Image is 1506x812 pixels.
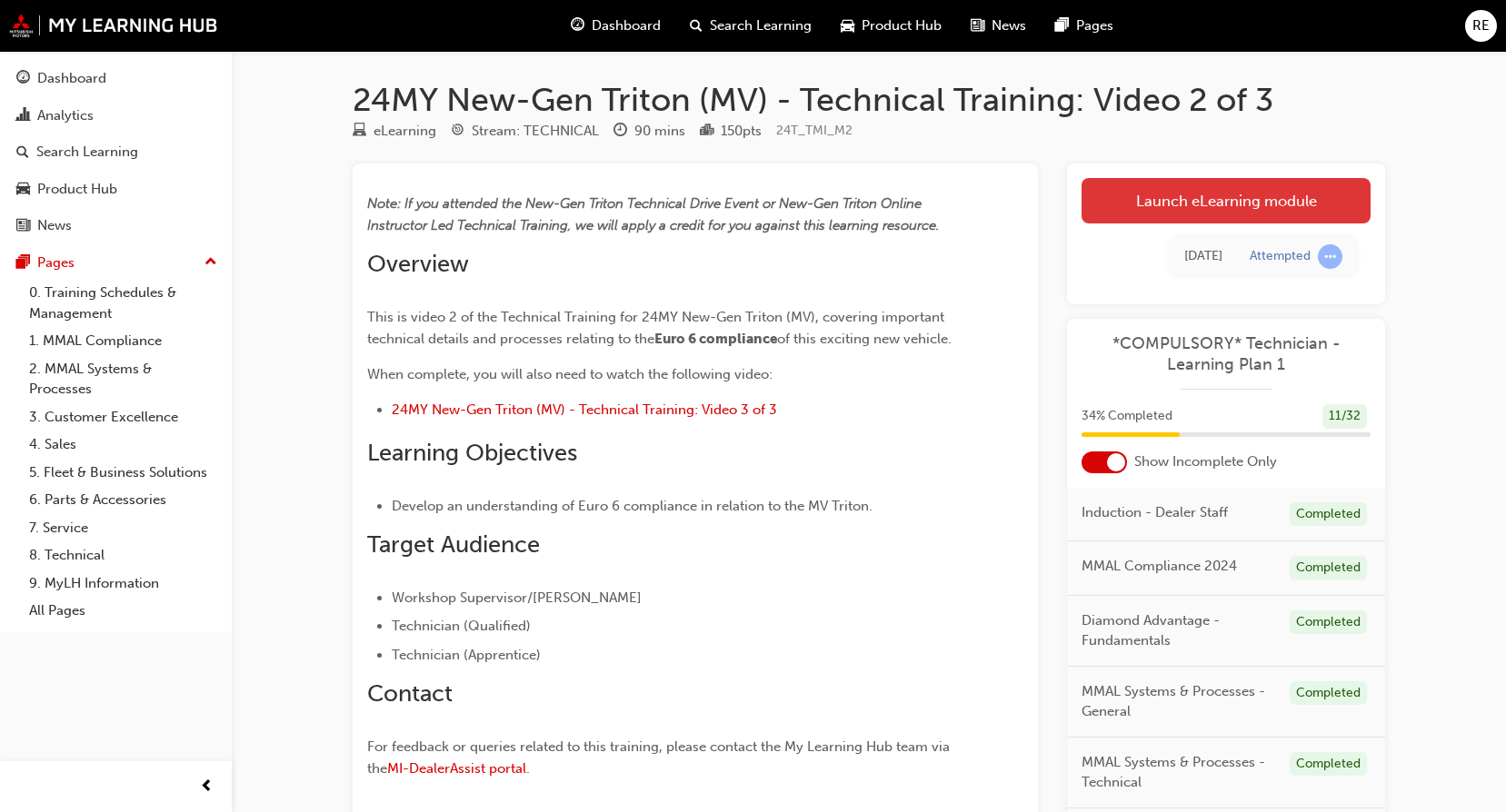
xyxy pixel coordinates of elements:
a: MI-DealerAssist portal [387,760,526,777]
span: podium-icon [700,124,713,140]
div: Points [700,120,762,143]
span: car-icon [841,15,854,37]
span: prev-icon [200,776,214,798]
span: news-icon [971,15,984,37]
div: Stream [451,120,599,143]
a: All Pages [22,597,224,625]
span: learningRecordVerb_ATTEMPT-icon [1318,244,1342,269]
span: learningResourceType_ELEARNING-icon [353,124,366,140]
div: Fri Sep 13 2024 15:18:00 GMT+1000 (Australian Eastern Standard Time) [1184,246,1222,267]
button: Pages [7,246,224,280]
h1: 24MY New-Gen Triton (MV) - Technical Training: Video 2 of 3 [353,80,1385,120]
span: car-icon [16,182,30,198]
span: Induction - Dealer Staff [1082,502,1228,523]
span: Technician (Apprentice) [392,647,541,663]
button: DashboardAnalyticsSearch LearningProduct HubNews [7,58,224,246]
span: Note: If you attended the New-Gen Triton Technical Drive Event or New-Gen Triton Online Instructo... [367,195,940,233]
span: MMAL Systems & Processes - Technical [1082,752,1275,793]
a: 24MY New-Gen Triton (MV) - Technical Training: Video 3 of 3 [392,401,777,418]
a: 8. Technical [22,541,224,569]
span: Diamond Advantage - Fundamentals [1082,610,1275,651]
div: Completed [1290,681,1367,706]
span: 34 % Completed [1082,406,1172,427]
a: Product Hub [7,173,224,206]
img: mmal [9,14,218,37]
div: Search Learning [36,142,138,163]
span: Dashboard [592,15,661,36]
a: search-iconSearch Learning [675,7,826,45]
a: 1. MMAL Compliance [22,327,224,355]
span: Contact [367,679,453,708]
span: pages-icon [1055,15,1069,37]
div: 11 / 32 [1322,404,1367,429]
a: car-iconProduct Hub [826,7,956,45]
span: Pages [1076,15,1113,36]
span: guage-icon [571,15,584,37]
div: Completed [1290,556,1367,580]
div: Analytics [37,105,94,126]
a: news-iconNews [956,7,1041,45]
div: 150 pts [721,121,762,142]
div: Completed [1290,610,1367,635]
div: Product Hub [37,179,117,200]
span: Learning resource code [776,123,853,138]
a: 0. Training Schedules & Management [22,279,224,327]
span: Technician (Qualified) [392,618,531,634]
span: Target Audience [367,530,540,559]
div: Attempted [1250,248,1311,265]
div: Dashboard [37,68,106,89]
span: search-icon [16,144,29,161]
span: Search Learning [710,15,812,36]
span: Euro 6 compliance [654,331,777,347]
span: RE [1472,15,1490,36]
span: For feedback or queries related to this training, please contact the My Learning Hub team via the [367,738,953,777]
span: pages-icon [16,255,30,272]
a: Search Learning [7,135,224,169]
a: 4. Sales [22,431,224,459]
a: 5. Fleet & Business Solutions [22,459,224,487]
span: When complete, you will also need to watch the following video: [367,366,773,382]
span: Learning Objectives [367,439,577,467]
div: Stream: TECHNICAL [472,121,599,142]
div: Completed [1290,502,1367,527]
a: guage-iconDashboard [556,7,675,45]
span: MMAL Systems & Processes - General [1082,681,1275,722]
span: target-icon [451,124,464,140]
span: chart-icon [16,108,30,124]
span: search-icon [690,15,703,37]
a: 6. Parts & Accessories [22,486,224,514]
span: Develop an understanding of Euro 6 compliance in relation to the MV Triton. [392,498,873,514]
a: 7. Service [22,514,224,542]
div: Completed [1290,752,1367,777]
span: Product Hub [862,15,942,36]
span: news-icon [16,218,30,234]
button: RE [1465,10,1497,42]
div: News [37,215,72,236]
span: News [992,15,1026,36]
span: Workshop Supervisor/[PERSON_NAME] [392,589,642,606]
a: Analytics [7,99,224,133]
span: up-icon [204,251,217,274]
span: Show Incomplete Only [1134,451,1277,472]
a: News [7,209,224,243]
a: 3. Customer Excellence [22,403,224,431]
div: eLearning [374,121,436,142]
span: MMAL Compliance 2024 [1082,556,1237,577]
div: 90 mins [634,121,685,142]
span: guage-icon [16,71,30,87]
span: . [526,760,530,777]
span: of this exciting new vehicle. [777,331,952,347]
a: *COMPULSORY* Technician - Learning Plan 1 [1082,333,1371,374]
span: Overview [367,250,469,278]
span: This is video 2 of the Technical Training for 24MY New-Gen Triton (MV), covering important techni... [367,309,948,347]
a: 2. MMAL Systems & Processes [22,355,224,403]
a: Dashboard [7,62,224,95]
div: Pages [37,253,75,273]
a: 9. MyLH Information [22,569,224,598]
div: Duration [613,120,685,143]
